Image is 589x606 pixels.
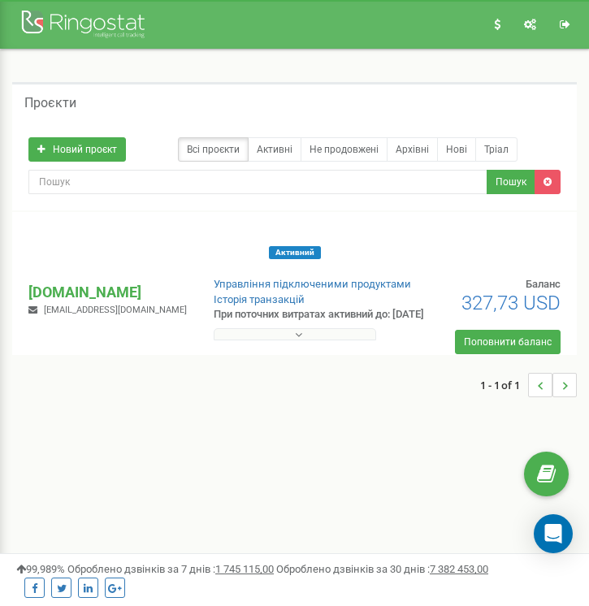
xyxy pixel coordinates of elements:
[276,563,488,575] span: Оброблено дзвінків за 30 днів :
[461,292,561,314] span: 327,73 USD
[248,137,301,162] a: Активні
[455,330,561,354] a: Поповнити баланс
[178,137,249,162] a: Всі проєкти
[28,137,126,162] a: Новий проєкт
[67,563,274,575] span: Оброблено дзвінків за 7 днів :
[534,514,573,553] div: Open Intercom Messenger
[480,357,577,413] nav: ...
[480,373,528,397] span: 1 - 1 of 1
[44,305,187,315] span: [EMAIL_ADDRESS][DOMAIN_NAME]
[269,246,321,259] span: Активний
[214,293,305,305] a: Історія транзакцій
[214,307,424,322] p: При поточних витратах активний до: [DATE]
[16,563,65,575] span: 99,989%
[430,563,488,575] u: 7 382 453,00
[487,170,535,194] button: Пошук
[387,137,438,162] a: Архівні
[214,278,411,290] a: Управління підключеними продуктами
[28,170,487,194] input: Пошук
[475,137,518,162] a: Тріал
[301,137,388,162] a: Не продовжені
[526,278,561,290] span: Баланс
[215,563,274,575] u: 1 745 115,00
[437,137,476,162] a: Нові
[24,96,76,110] h5: Проєкти
[28,282,187,303] p: [DOMAIN_NAME]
